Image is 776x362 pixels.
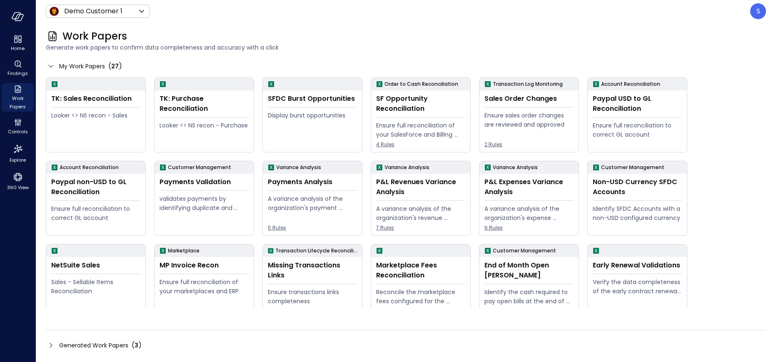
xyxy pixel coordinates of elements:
span: Findings [7,69,28,77]
div: ( ) [132,340,142,350]
div: Work Papers [2,83,34,112]
span: 27 [111,62,119,70]
p: Customer Management [493,247,556,255]
p: Transaction Log Monitoring [493,80,563,88]
p: Demo Customer 1 [64,6,122,16]
span: Home [11,44,25,52]
div: A variance analysis of the organization's expense accounts [484,204,574,222]
div: Verify the data completeness of the early contract renewal process [593,277,682,296]
p: Order to Cash Reconciliation [384,80,458,88]
div: MP Invoice Recon [160,260,249,270]
div: SF Opportunity Reconciliation [376,94,465,114]
div: validates payments by identifying duplicate and erroneous entries. [160,194,249,212]
span: Work Papers [5,94,30,111]
div: P&L Expenses Variance Analysis [484,177,574,197]
div: Early Renewal Validations [593,260,682,270]
div: Paypal USD to GL Reconciliation [593,94,682,114]
div: Payments Analysis [268,177,357,187]
span: Generate work papers to confirm data completeness and accuracy with a click [46,43,766,52]
span: 4 Rules [268,307,357,315]
div: Sales Order Changes [484,94,574,104]
div: Identify the cash required to pay open bills at the end of the month [484,287,574,306]
div: Sales - Sellable Items Reconciliation [51,277,140,296]
div: Looker <> NS recon - Sales [51,111,140,120]
div: Display burst opportunities [268,111,357,120]
div: 360 View [2,170,34,192]
div: A variance analysis of the organization's revenue accounts [376,204,465,222]
div: Controls [2,117,34,137]
div: Identify SFDC Accounts with a non-USD configured currency [593,204,682,222]
div: A variance analysis of the organization's payment transactions [268,194,357,212]
img: Icon [49,6,59,16]
span: 360 View [7,183,29,192]
span: 7 Rules [376,224,465,232]
div: Ensure full reconciliation to correct GL account [593,121,682,139]
div: ( ) [108,61,122,71]
span: Work Papers [62,30,127,43]
div: End of Month Open [PERSON_NAME] [484,260,574,280]
p: Marketplace [168,247,200,255]
p: Variance Analysis [276,163,321,172]
div: Reconcile the marketplace fees configured for the Opportunity to the actual fees being paid [376,287,465,306]
div: Marketplace Fees Reconciliation [376,260,465,280]
div: Payments Validation [160,177,249,187]
div: Steve Sovik [750,3,766,19]
span: 4 Rules [376,140,465,149]
span: 2 Rules [484,140,574,149]
div: Missing Transactions Links [268,260,357,280]
div: Ensure full reconciliation of your SalesForce and Billing system [376,121,465,139]
p: Customer Management [168,163,231,172]
div: Findings [2,58,34,78]
div: Explore [2,142,34,165]
div: Ensure sales order changes are reviewed and approved [484,111,574,129]
div: Ensure full reconciliation to correct GL account [51,204,140,222]
p: Account Reconciliation [60,163,119,172]
span: 5 Rules [268,224,357,232]
span: My Work Papers [59,62,105,71]
div: Paypal non-USD to GL Reconciliation [51,177,140,197]
div: SFDC Burst Opportunities [268,94,357,104]
div: Ensure transactions links completeness [268,287,357,306]
div: NetSuite Sales [51,260,140,270]
p: Transaction Lifecycle Reconciliation [275,247,359,255]
p: S [756,6,760,16]
span: 3 [135,341,138,350]
span: 6 Rules [484,224,574,232]
span: Controls [8,127,28,136]
p: Variance Analysis [493,163,538,172]
p: Customer Management [601,163,664,172]
p: Variance Analysis [384,163,429,172]
span: Generated Work Papers [59,341,128,350]
p: Account Reconciliation [601,80,660,88]
div: P&L Revenues Variance Analysis [376,177,465,197]
span: Explore [10,156,26,164]
div: Home [2,33,34,53]
div: TK: Purchase Reconciliation [160,94,249,114]
div: Ensure full reconciliation of your marketplaces and ERP [160,277,249,296]
div: Looker <> NS recon - Purchase [160,121,249,130]
div: TK: Sales Reconciliation [51,94,140,104]
div: Non-USD Currency SFDC Accounts [593,177,682,197]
